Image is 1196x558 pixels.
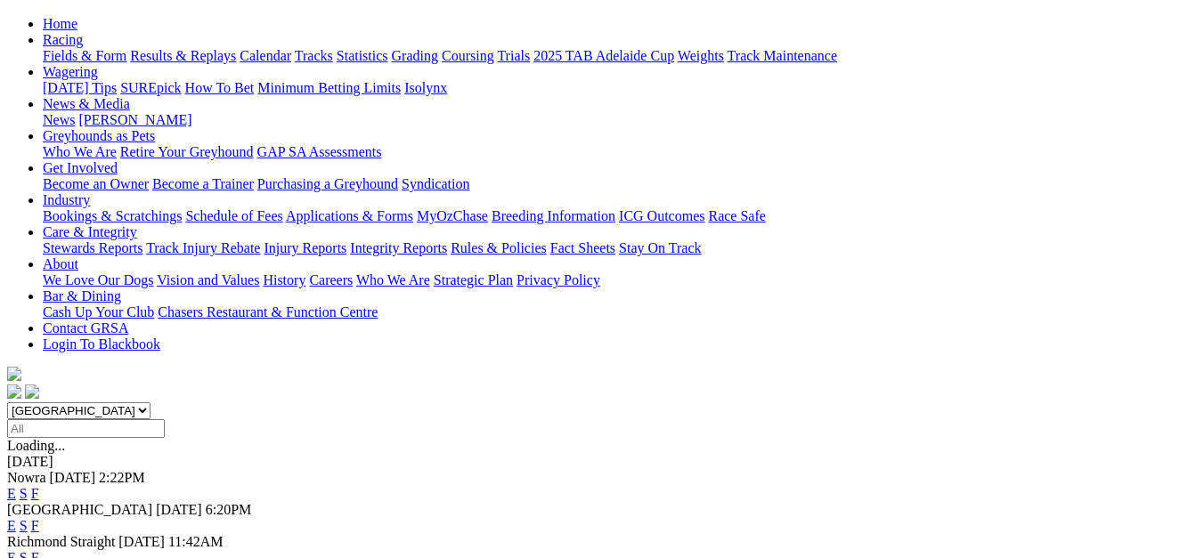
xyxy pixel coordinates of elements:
span: 11:42AM [168,534,224,549]
a: Become a Trainer [152,176,254,191]
span: Nowra [7,470,46,485]
input: Select date [7,419,165,438]
a: [DATE] Tips [43,80,117,95]
a: Purchasing a Greyhound [257,176,398,191]
span: [GEOGRAPHIC_DATA] [7,502,152,517]
span: 6:20PM [206,502,252,517]
a: Industry [43,192,90,207]
a: Track Maintenance [728,48,837,63]
a: Privacy Policy [517,272,600,287]
a: Schedule of Fees [185,208,282,223]
a: Racing [43,32,83,47]
a: Calendar [240,48,291,63]
img: facebook.svg [7,384,21,399]
div: Get Involved [43,176,1189,192]
a: Who We Are [43,144,117,159]
a: Coursing [442,48,494,63]
img: logo-grsa-white.png [7,367,21,381]
a: Become an Owner [43,176,149,191]
a: SUREpick [120,80,181,95]
a: Isolynx [404,80,447,95]
a: Fact Sheets [550,240,615,255]
a: Cash Up Your Club [43,304,154,319]
a: Breeding Information [492,208,615,223]
a: How To Bet [185,80,255,95]
a: Statistics [337,48,388,63]
div: Industry [43,208,1189,224]
a: Race Safe [708,208,765,223]
a: Fields & Form [43,48,126,63]
div: Care & Integrity [43,240,1189,256]
a: GAP SA Assessments [257,144,382,159]
a: Integrity Reports [350,240,447,255]
div: [DATE] [7,454,1189,470]
a: Who We Are [356,272,430,287]
a: 2025 TAB Adelaide Cup [533,48,674,63]
a: Stay On Track [619,240,701,255]
a: Wagering [43,64,98,79]
div: About [43,272,1189,288]
div: Wagering [43,80,1189,96]
a: News & Media [43,96,130,111]
a: Strategic Plan [434,272,513,287]
a: History [263,272,305,287]
div: Greyhounds as Pets [43,144,1189,160]
a: Rules & Policies [451,240,547,255]
a: F [31,518,39,533]
a: Retire Your Greyhound [120,144,254,159]
a: F [31,486,39,501]
a: Login To Blackbook [43,336,160,352]
span: Loading... [7,438,65,453]
a: Trials [497,48,530,63]
a: [PERSON_NAME] [78,112,191,127]
a: ICG Outcomes [619,208,704,223]
a: News [43,112,75,127]
a: Weights [678,48,724,63]
a: Chasers Restaurant & Function Centre [158,304,378,319]
a: Get Involved [43,160,118,175]
a: Home [43,16,77,31]
div: Bar & Dining [43,304,1189,320]
a: Minimum Betting Limits [257,80,401,95]
a: Applications & Forms [286,208,413,223]
a: MyOzChase [417,208,488,223]
span: [DATE] [118,534,165,549]
a: Results & Replays [130,48,236,63]
span: [DATE] [156,502,202,517]
div: News & Media [43,112,1189,128]
a: We Love Our Dogs [43,272,153,287]
a: Greyhounds as Pets [43,128,155,143]
a: Bar & Dining [43,288,121,303]
a: E [7,486,16,501]
a: Care & Integrity [43,224,137,239]
a: Vision and Values [157,272,259,287]
a: S [20,518,28,533]
span: Richmond Straight [7,534,115,549]
a: Contact GRSA [43,320,128,336]
a: About [43,256,78,271]
a: Tracks [295,48,333,63]
a: Injury Reports [264,240,346,255]
span: [DATE] [50,470,96,485]
img: twitter.svg [25,384,39,399]
a: Careers [309,272,353,287]
a: Syndication [402,176,469,191]
a: S [20,486,28,501]
a: Stewards Reports [43,240,142,255]
a: Bookings & Scratchings [43,208,182,223]
div: Racing [43,48,1189,64]
a: E [7,518,16,533]
span: 2:22PM [99,470,145,485]
a: Grading [392,48,438,63]
a: Track Injury Rebate [146,240,260,255]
